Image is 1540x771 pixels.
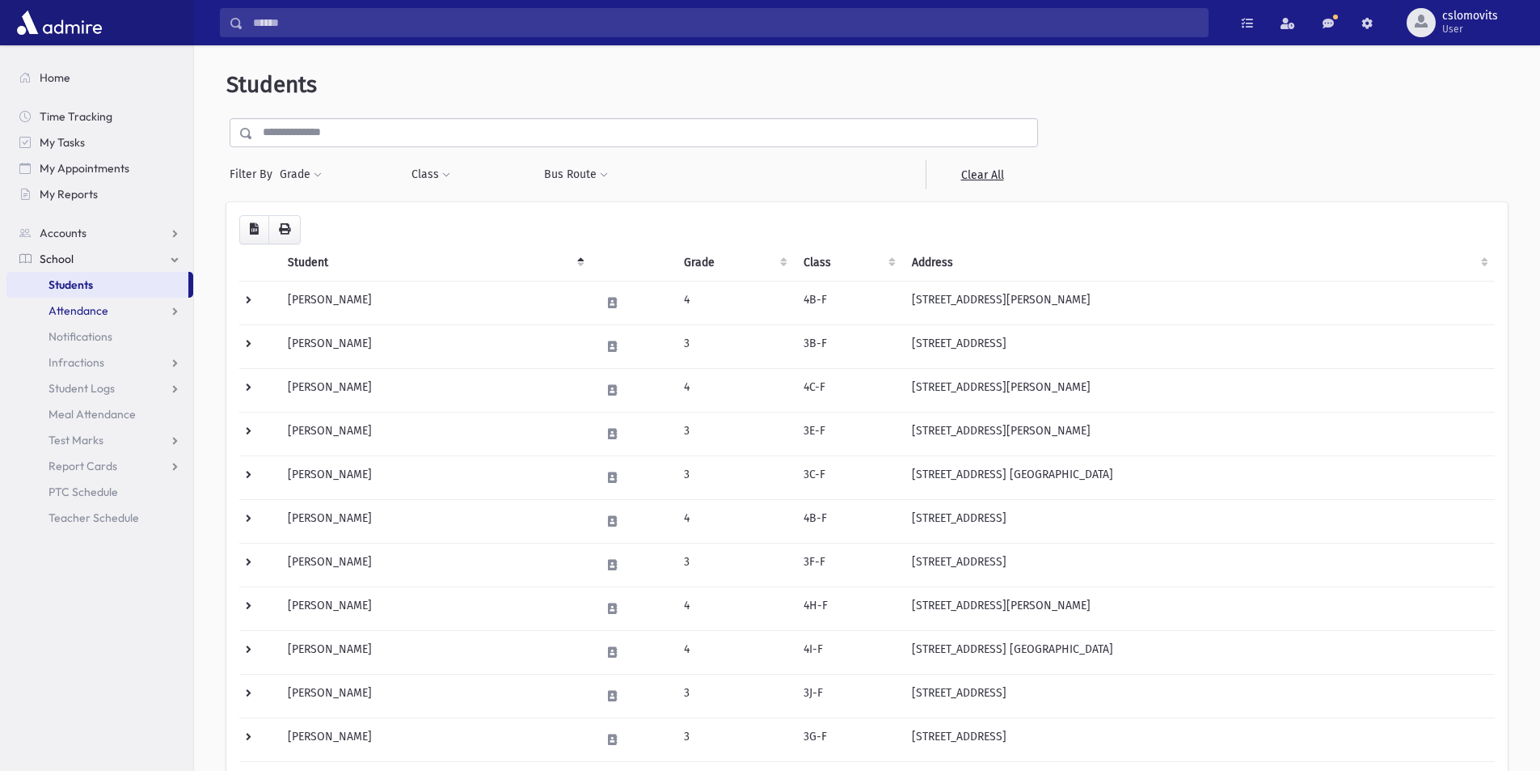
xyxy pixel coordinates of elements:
[926,160,1038,189] a: Clear All
[278,674,591,718] td: [PERSON_NAME]
[49,485,118,499] span: PTC Schedule
[40,252,74,266] span: School
[794,630,902,674] td: 4I-F
[902,674,1495,718] td: [STREET_ADDRESS]
[674,587,794,630] td: 4
[40,161,129,176] span: My Appointments
[278,718,591,761] td: [PERSON_NAME]
[40,70,70,85] span: Home
[278,587,591,630] td: [PERSON_NAME]
[674,412,794,455] td: 3
[794,543,902,587] td: 3F-F
[6,401,193,427] a: Meal Attendance
[902,630,1495,674] td: [STREET_ADDRESS] [GEOGRAPHIC_DATA]
[278,455,591,499] td: [PERSON_NAME]
[674,718,794,761] td: 3
[902,587,1495,630] td: [STREET_ADDRESS][PERSON_NAME]
[40,187,98,201] span: My Reports
[49,277,93,292] span: Students
[49,459,117,473] span: Report Cards
[6,479,193,505] a: PTC Schedule
[278,630,591,674] td: [PERSON_NAME]
[6,129,193,155] a: My Tasks
[49,510,139,525] span: Teacher Schedule
[543,160,609,189] button: Bus Route
[13,6,106,39] img: AdmirePro
[902,281,1495,324] td: [STREET_ADDRESS][PERSON_NAME]
[794,324,902,368] td: 3B-F
[243,8,1208,37] input: Search
[226,71,317,98] span: Students
[794,718,902,761] td: 3G-F
[49,381,115,396] span: Student Logs
[49,303,108,318] span: Attendance
[49,355,104,370] span: Infractions
[40,135,85,150] span: My Tasks
[278,412,591,455] td: [PERSON_NAME]
[902,324,1495,368] td: [STREET_ADDRESS]
[278,499,591,543] td: [PERSON_NAME]
[6,155,193,181] a: My Appointments
[411,160,451,189] button: Class
[902,718,1495,761] td: [STREET_ADDRESS]
[6,272,188,298] a: Students
[794,455,902,499] td: 3C-F
[674,368,794,412] td: 4
[902,244,1495,282] th: Address: activate to sort column ascending
[279,160,323,189] button: Grade
[40,109,112,124] span: Time Tracking
[49,407,136,422] span: Meal Attendance
[6,220,193,246] a: Accounts
[674,281,794,324] td: 4
[794,499,902,543] td: 4B-F
[278,244,591,282] th: Student: activate to sort column descending
[6,104,193,129] a: Time Tracking
[49,329,112,344] span: Notifications
[902,368,1495,412] td: [STREET_ADDRESS][PERSON_NAME]
[278,281,591,324] td: [PERSON_NAME]
[6,246,193,272] a: School
[674,630,794,674] td: 4
[6,181,193,207] a: My Reports
[902,499,1495,543] td: [STREET_ADDRESS]
[674,543,794,587] td: 3
[6,375,193,401] a: Student Logs
[268,215,301,244] button: Print
[794,412,902,455] td: 3E-F
[794,587,902,630] td: 4H-F
[278,543,591,587] td: [PERSON_NAME]
[794,368,902,412] td: 4C-F
[902,455,1495,499] td: [STREET_ADDRESS] [GEOGRAPHIC_DATA]
[278,324,591,368] td: [PERSON_NAME]
[6,298,193,324] a: Attendance
[674,244,794,282] th: Grade: activate to sort column ascending
[902,543,1495,587] td: [STREET_ADDRESS]
[6,65,193,91] a: Home
[1442,10,1498,23] span: cslomovits
[1442,23,1498,36] span: User
[239,215,269,244] button: CSV
[40,226,86,240] span: Accounts
[6,453,193,479] a: Report Cards
[794,244,902,282] th: Class: activate to sort column ascending
[6,505,193,531] a: Teacher Schedule
[794,674,902,718] td: 3J-F
[49,433,103,447] span: Test Marks
[794,281,902,324] td: 4B-F
[230,166,279,183] span: Filter By
[674,674,794,718] td: 3
[674,499,794,543] td: 4
[674,455,794,499] td: 3
[902,412,1495,455] td: [STREET_ADDRESS][PERSON_NAME]
[6,324,193,349] a: Notifications
[6,349,193,375] a: Infractions
[6,427,193,453] a: Test Marks
[674,324,794,368] td: 3
[278,368,591,412] td: [PERSON_NAME]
